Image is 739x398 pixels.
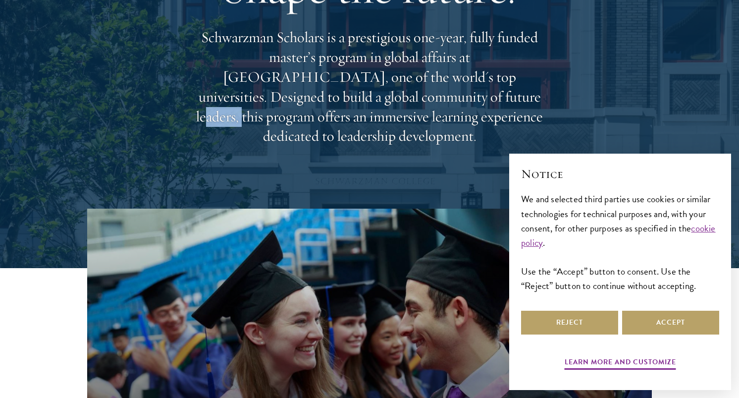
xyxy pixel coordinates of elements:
button: Accept [622,311,719,335]
a: cookie policy [521,221,716,250]
p: Schwarzman Scholars is a prestigious one-year, fully funded master’s program in global affairs at... [191,28,548,146]
button: Learn more and customize [565,356,676,371]
div: We and selected third parties use cookies or similar technologies for technical purposes and, wit... [521,192,719,292]
h2: Notice [521,166,719,182]
button: Reject [521,311,618,335]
